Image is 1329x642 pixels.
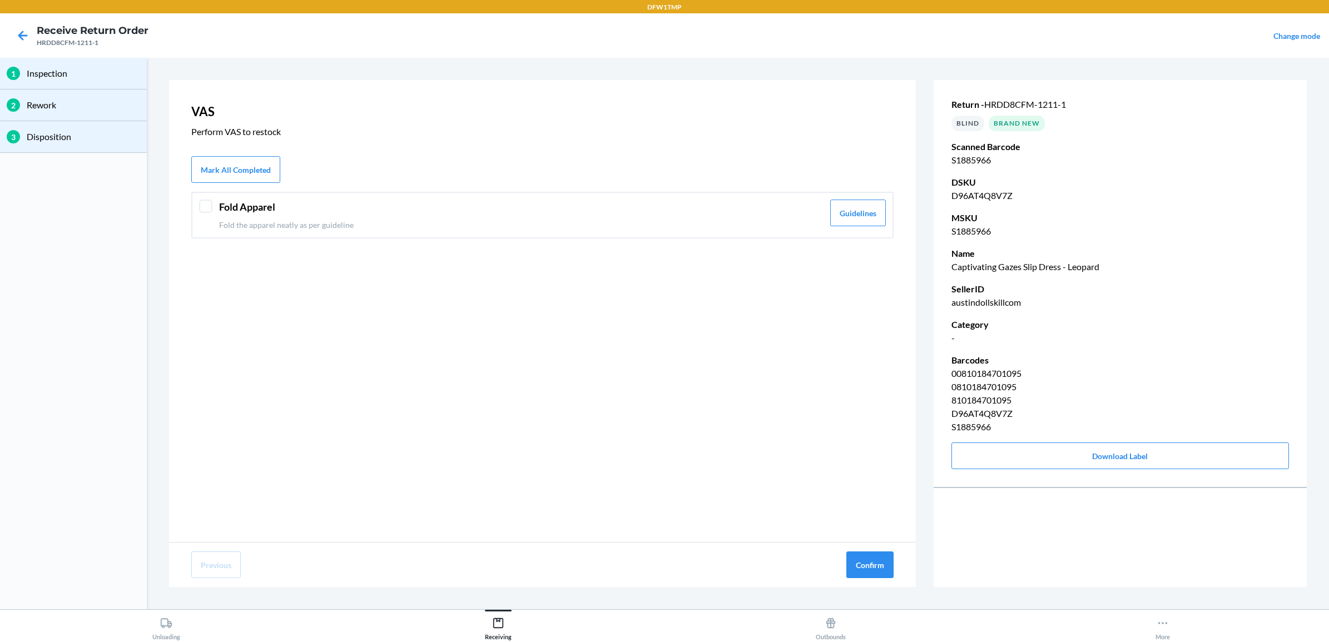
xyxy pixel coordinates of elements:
[152,613,180,640] div: Unloading
[951,98,1289,111] p: Return -
[951,247,1289,260] p: Name
[485,613,512,640] div: Receiving
[27,67,140,80] p: Inspection
[951,116,984,131] div: BLIND
[951,153,1289,167] p: S1885966
[951,282,1289,296] p: SellerID
[7,98,20,112] div: 2
[7,67,20,80] div: 1
[989,116,1045,131] div: Brand New
[191,551,241,578] button: Previous
[219,219,824,231] p: Fold the apparel neatly as per guideline
[951,296,1289,309] p: austindollskillcom
[219,200,824,215] header: Fold Apparel
[951,176,1289,189] p: DSKU
[830,200,886,226] button: Guidelines
[664,610,997,640] button: Outbounds
[951,260,1289,273] p: Captivating Gazes Slip Dress - Leopard
[951,420,1289,434] p: S1885966
[951,442,1289,469] button: Download Label
[27,130,140,143] p: Disposition
[1156,613,1170,640] div: More
[37,23,148,38] h4: Receive Return Order
[647,2,682,12] p: DFW1TMP
[951,367,1289,380] p: 00810184701095
[191,125,894,138] p: Perform VAS to restock
[37,38,148,48] div: HRDD8CFM-1211-1
[951,189,1289,202] p: D96AT4Q8V7Z
[951,407,1289,420] p: D96AT4Q8V7Z
[191,156,280,183] button: Mark All Completed
[951,225,1289,238] p: S1885966
[951,331,1289,345] p: -
[951,140,1289,153] p: Scanned Barcode
[1273,31,1320,41] a: Change mode
[27,98,140,112] p: Rework
[984,99,1066,110] span: HRDD8CFM-1211-1
[951,354,1289,367] p: Barcodes
[951,211,1289,225] p: MSKU
[333,610,665,640] button: Receiving
[191,102,894,121] p: VAS
[816,613,846,640] div: Outbounds
[951,318,1289,331] p: Category
[846,551,894,578] button: Confirm
[951,380,1289,394] p: 0810184701095
[7,130,20,143] div: 3
[951,394,1289,407] p: 810184701095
